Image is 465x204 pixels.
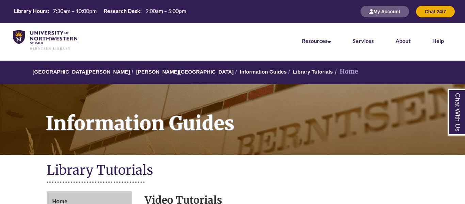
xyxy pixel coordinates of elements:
a: Services [353,37,374,44]
a: My Account [360,9,409,14]
a: [GEOGRAPHIC_DATA][PERSON_NAME] [33,69,130,75]
a: [PERSON_NAME][GEOGRAPHIC_DATA] [136,69,234,75]
button: Chat 24/7 [416,6,455,17]
a: Hours Today [11,7,189,16]
li: Home [333,67,358,77]
h1: Information Guides [38,84,465,146]
span: 9:00am – 5:00pm [145,7,186,14]
th: Library Hours: [11,7,50,15]
th: Research Desk: [101,7,143,15]
a: Chat 24/7 [416,9,455,14]
a: Information Guides [240,69,287,75]
a: Help [432,37,444,44]
img: UNWSP Library Logo [13,30,77,50]
span: 7:30am – 10:00pm [53,7,97,14]
a: About [396,37,411,44]
button: My Account [360,6,409,17]
h1: Library Tutorials [47,162,419,180]
a: Library Tutorials [293,69,333,75]
a: Resources [302,37,331,44]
